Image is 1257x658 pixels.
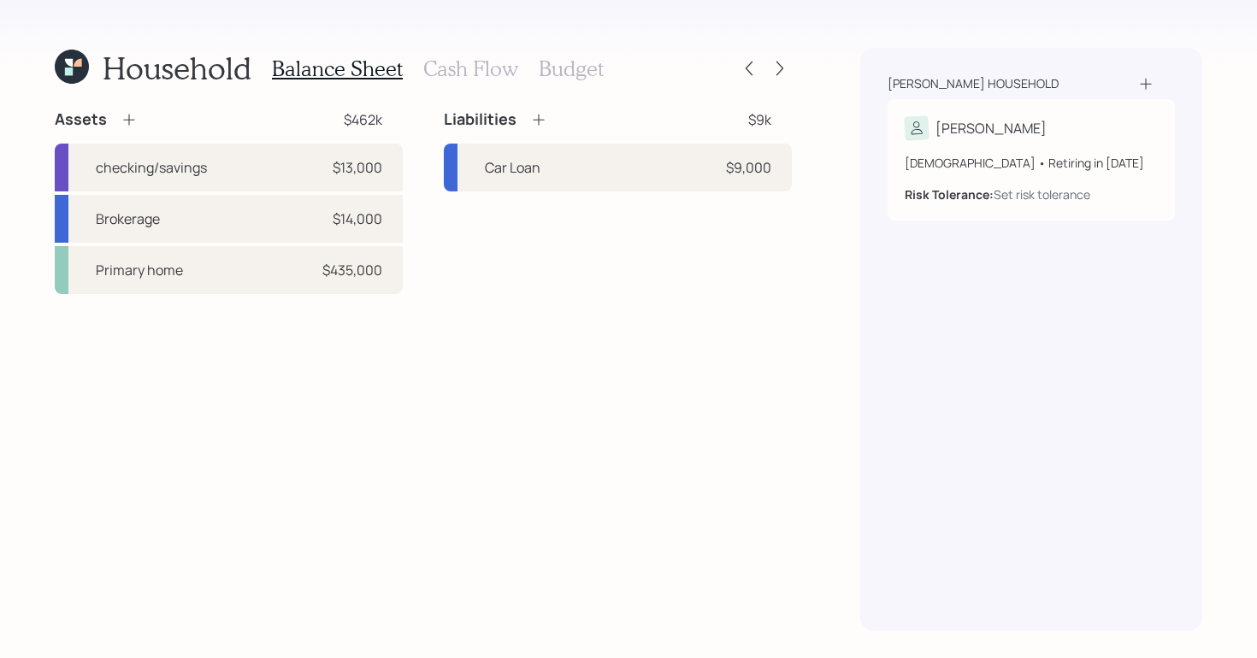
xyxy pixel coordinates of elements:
[96,157,207,178] div: checking/savings
[485,157,540,178] div: Car Loan
[726,157,771,178] div: $9,000
[888,75,1059,92] div: [PERSON_NAME] household
[322,260,382,280] div: $435,000
[905,154,1158,172] div: [DEMOGRAPHIC_DATA] • Retiring in [DATE]
[994,185,1090,203] div: Set risk tolerance
[539,56,604,81] h3: Budget
[748,109,771,130] div: $9k
[272,56,403,81] h3: Balance Sheet
[96,260,183,280] div: Primary home
[333,209,382,229] div: $14,000
[444,110,516,129] h4: Liabilities
[103,50,251,86] h1: Household
[905,186,994,203] b: Risk Tolerance:
[423,56,518,81] h3: Cash Flow
[344,109,382,130] div: $462k
[96,209,160,229] div: Brokerage
[55,110,107,129] h4: Assets
[333,157,382,178] div: $13,000
[935,118,1047,138] div: [PERSON_NAME]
